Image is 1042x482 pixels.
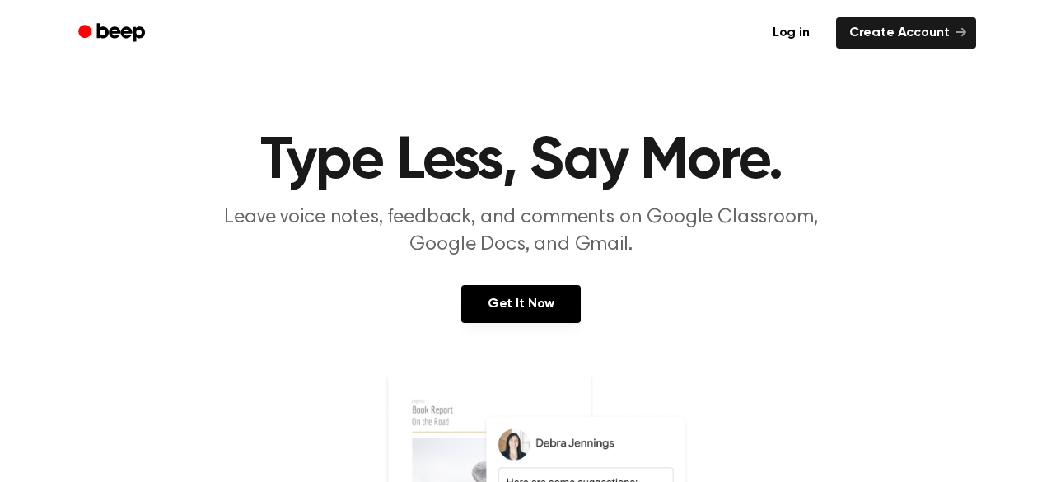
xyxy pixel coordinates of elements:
a: Create Account [836,17,976,49]
a: Get It Now [461,285,581,323]
p: Leave voice notes, feedback, and comments on Google Classroom, Google Docs, and Gmail. [205,204,838,259]
a: Beep [67,17,160,49]
h1: Type Less, Say More. [100,132,943,191]
a: Log in [756,14,826,52]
